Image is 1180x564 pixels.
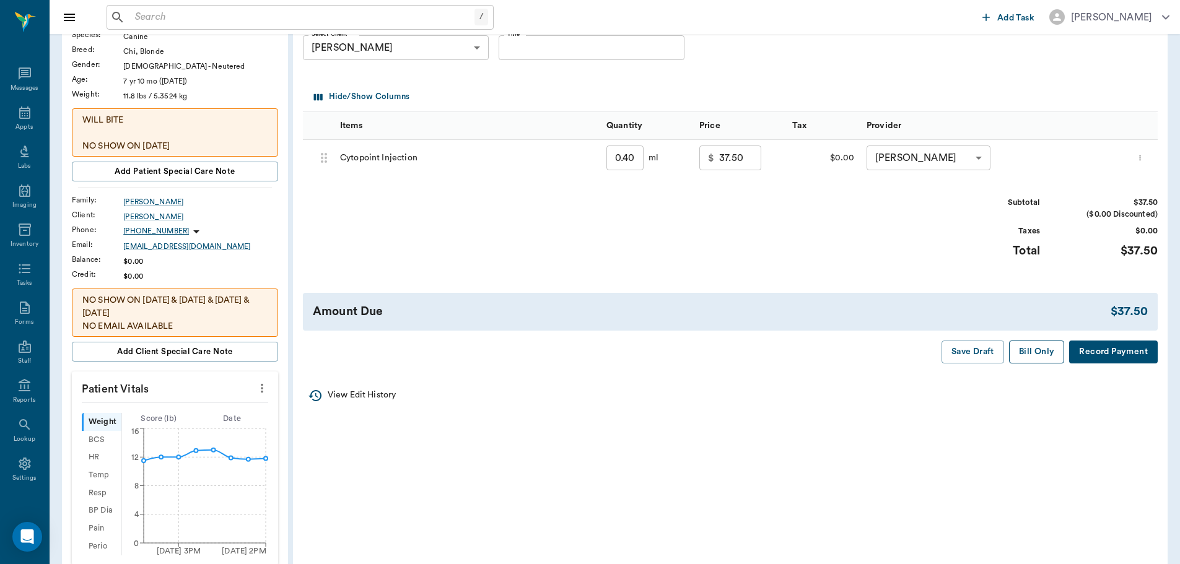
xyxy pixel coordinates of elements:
tspan: 8 [134,482,139,490]
div: $0.00 [1065,225,1158,237]
div: Score ( lb ) [122,413,196,425]
div: Total [947,242,1040,260]
div: Quantity [606,108,642,143]
div: $37.50 [1065,197,1158,209]
p: [PHONE_NUMBER] [123,226,189,236]
button: Add Task [977,6,1039,28]
div: / [474,9,488,25]
div: Chi, Blonde [123,46,278,57]
div: $0.00 [123,271,278,282]
div: Labs [18,162,31,171]
div: Messages [11,84,39,93]
div: Reports [13,396,36,405]
div: $0.00 [123,256,278,267]
p: Patient Vitals [72,371,278,402]
button: more [1133,147,1147,168]
div: Staff [18,357,31,366]
tspan: 4 [134,511,139,518]
div: BCS [82,431,121,449]
div: Age : [72,74,123,85]
div: Quantity [600,111,693,139]
div: Balance : [72,254,123,265]
input: 0.00 [719,145,761,170]
div: Price [693,111,786,139]
div: Appts [15,123,33,132]
a: [PERSON_NAME] [123,196,278,207]
div: Resp [82,484,121,502]
div: Taxes [947,225,1040,237]
div: Email : [72,239,123,250]
div: 11.8 lbs / 5.3524 kg [123,90,278,102]
label: Select Client [312,30,347,38]
a: [EMAIL_ADDRESS][DOMAIN_NAME] [123,241,278,252]
div: Client : [72,209,123,220]
button: Add patient Special Care Note [72,162,278,181]
p: View Edit History [328,389,396,402]
div: $0.00 [786,140,860,177]
input: Search [130,9,474,26]
div: [PERSON_NAME] [867,145,990,170]
div: Price [699,108,720,143]
div: Phone : [72,224,123,235]
div: Breed : [72,44,123,55]
tspan: 12 [131,453,139,461]
p: $ [708,150,714,165]
div: [DEMOGRAPHIC_DATA] - Neutered [123,61,278,72]
div: Tax [786,111,860,139]
p: WILL BITE NO SHOW ON [DATE] [82,114,268,153]
button: message [771,149,777,167]
div: Date [195,413,269,425]
div: Provider [867,108,901,143]
div: Inventory [11,240,38,249]
div: Items [340,108,362,143]
p: NO SHOW ON [DATE] & [DATE] & [DATE] & [DATE] NO EMAIL AVAILABLE [82,294,268,333]
tspan: [DATE] 2PM [222,547,266,555]
div: [PERSON_NAME] [303,35,489,60]
div: Perio [82,537,121,555]
div: Amount Due [313,303,1111,321]
div: Weight : [72,89,123,100]
div: Tax [792,108,806,143]
button: Add client Special Care Note [72,342,278,362]
div: Gender : [72,59,123,70]
div: Settings [12,474,37,483]
div: BP Dia [82,502,121,520]
tspan: [DATE] 3PM [156,547,201,555]
div: ($0.00 Discounted) [1065,209,1158,220]
span: Add patient Special Care Note [115,165,235,178]
label: Title [507,30,520,38]
div: $37.50 [1111,303,1148,321]
div: $37.50 [1065,242,1158,260]
button: Record Payment [1069,341,1158,363]
button: Save Draft [942,341,1004,363]
tspan: 16 [131,428,139,435]
div: Subtotal [947,197,1040,209]
div: Forms [15,318,33,327]
div: Items [334,111,600,139]
a: [PERSON_NAME] [123,211,278,222]
button: Close drawer [57,5,82,30]
div: Imaging [12,201,37,210]
div: ml [644,152,658,164]
div: Credit : [72,269,123,280]
div: 7 yr 10 mo ([DATE]) [123,76,278,87]
div: Family : [72,194,123,206]
tspan: 0 [134,539,139,547]
div: Pain [82,519,121,537]
div: Lookup [14,435,35,444]
div: Provider [860,111,1127,139]
div: Open Intercom Messenger [12,522,42,552]
div: Tasks [17,279,32,288]
div: HR [82,449,121,467]
button: more [252,378,272,399]
div: Weight [82,413,121,431]
div: Temp [82,466,121,484]
span: Add client Special Care Note [117,345,233,358]
div: Canine [123,31,278,42]
button: [PERSON_NAME] [1039,6,1179,28]
div: Cytopoint Injection [334,140,600,177]
div: Species : [72,29,123,40]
